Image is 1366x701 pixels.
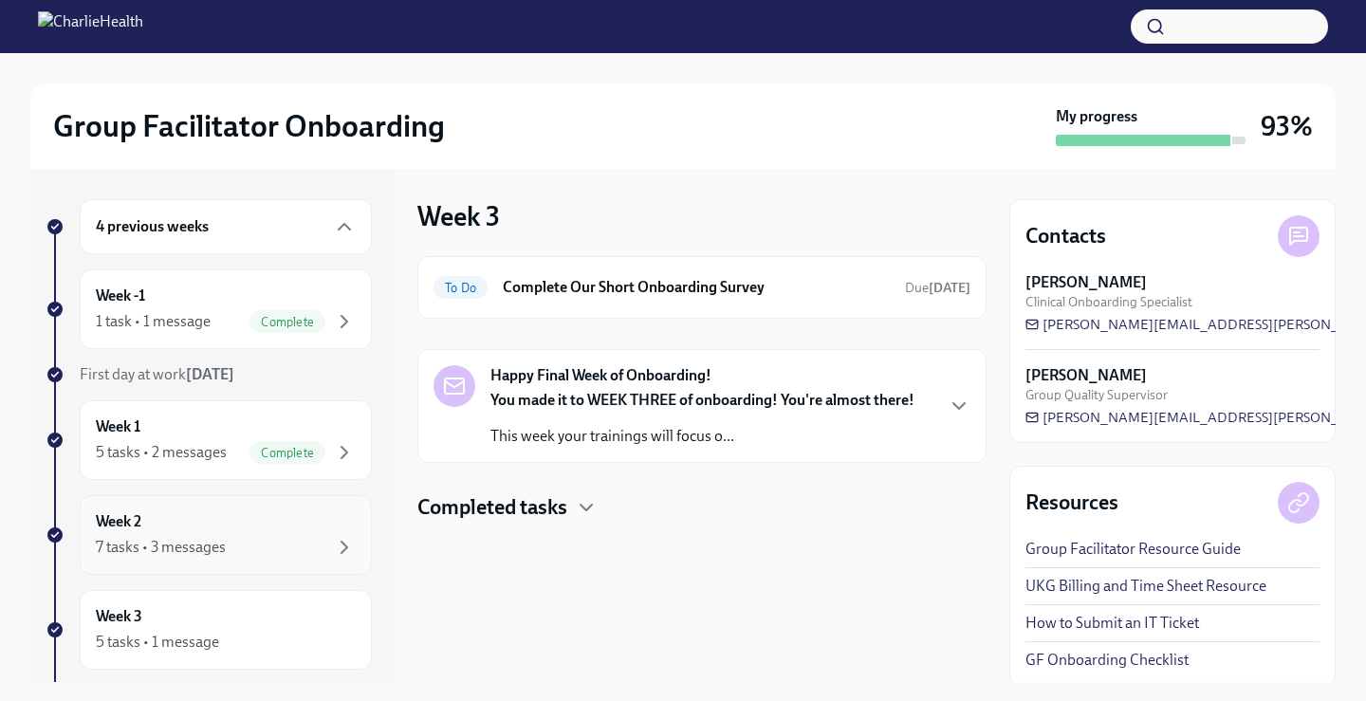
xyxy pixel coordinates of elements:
[46,400,372,480] a: Week 15 tasks • 2 messagesComplete
[96,216,209,237] h6: 4 previous weeks
[80,365,234,383] span: First day at work
[1025,293,1192,311] span: Clinical Onboarding Specialist
[96,537,226,558] div: 7 tasks • 3 messages
[96,511,141,532] h6: Week 2
[80,199,372,254] div: 4 previous weeks
[1025,650,1189,671] a: GF Onboarding Checklist
[1056,106,1137,127] strong: My progress
[96,632,219,653] div: 5 tasks • 1 message
[46,364,372,385] a: First day at work[DATE]
[490,426,914,447] p: This week your trainings will focus o...
[96,286,145,306] h6: Week -1
[417,493,567,522] h4: Completed tasks
[186,365,234,383] strong: [DATE]
[38,11,143,42] img: CharlieHealth
[490,391,914,409] strong: You made it to WEEK THREE of onboarding! You're almost there!
[46,590,372,670] a: Week 35 tasks • 1 message
[96,442,227,463] div: 5 tasks • 2 messages
[1261,109,1313,143] h3: 93%
[905,279,970,297] span: October 12th, 2025 13:48
[1025,365,1147,386] strong: [PERSON_NAME]
[46,495,372,575] a: Week 27 tasks • 3 messages
[1025,539,1241,560] a: Group Facilitator Resource Guide
[96,311,211,332] div: 1 task • 1 message
[249,315,325,329] span: Complete
[1025,272,1147,293] strong: [PERSON_NAME]
[1025,489,1118,517] h4: Resources
[1025,613,1199,634] a: How to Submit an IT Ticket
[96,416,140,437] h6: Week 1
[929,280,970,296] strong: [DATE]
[1025,576,1266,597] a: UKG Billing and Time Sheet Resource
[1025,386,1168,404] span: Group Quality Supervisor
[434,272,970,303] a: To DoComplete Our Short Onboarding SurveyDue[DATE]
[434,281,488,295] span: To Do
[53,107,445,145] h2: Group Facilitator Onboarding
[490,365,711,386] strong: Happy Final Week of Onboarding!
[417,199,500,233] h3: Week 3
[503,277,890,298] h6: Complete Our Short Onboarding Survey
[96,606,142,627] h6: Week 3
[249,446,325,460] span: Complete
[417,493,987,522] div: Completed tasks
[46,269,372,349] a: Week -11 task • 1 messageComplete
[1025,222,1106,250] h4: Contacts
[905,280,970,296] span: Due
